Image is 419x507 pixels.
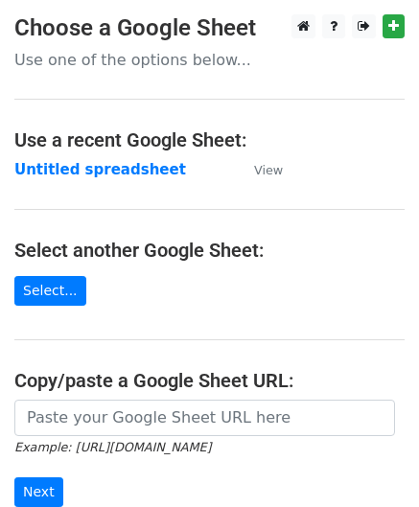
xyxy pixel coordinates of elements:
h4: Use a recent Google Sheet: [14,128,405,151]
h4: Select another Google Sheet: [14,239,405,262]
small: View [254,163,283,177]
a: Untitled spreadsheet [14,161,186,178]
p: Use one of the options below... [14,50,405,70]
h3: Choose a Google Sheet [14,14,405,42]
a: View [235,161,283,178]
input: Next [14,477,63,507]
a: Select... [14,276,86,306]
input: Paste your Google Sheet URL here [14,400,395,436]
small: Example: [URL][DOMAIN_NAME] [14,440,211,454]
h4: Copy/paste a Google Sheet URL: [14,369,405,392]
